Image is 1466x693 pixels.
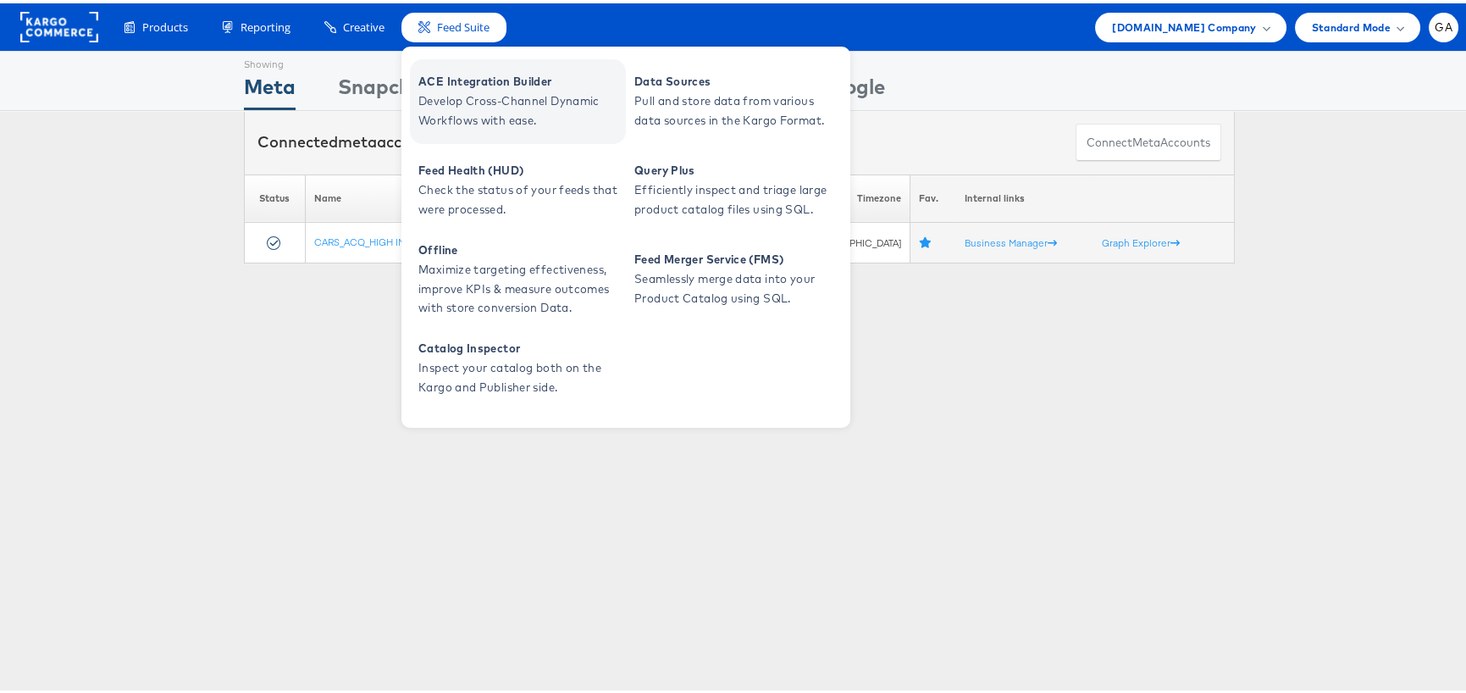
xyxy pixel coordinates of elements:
[626,56,842,141] a: Data Sources Pull and store data from various data sources in the Kargo Format.
[410,145,626,230] a: Feed Health (HUD) Check the status of your feeds that were processed.
[634,158,838,177] span: Query Plus
[437,16,490,32] span: Feed Suite
[244,69,296,107] div: Meta
[410,323,626,407] a: Catalog Inspector Inspect your catalog both on the Kargo and Publisher side.
[1102,233,1180,246] a: Graph Explorer
[1112,15,1256,33] span: [DOMAIN_NAME] Company
[418,177,622,216] span: Check the status of your feeds that were processed.
[965,233,1057,246] a: Business Manager
[314,232,428,245] a: CARS_ACQ_HIGH INTENT
[626,234,842,319] a: Feed Merger Service (FMS) Seamlessly merge data into your Product Catalog using SQL.
[816,69,885,107] div: Google
[418,237,622,257] span: Offline
[245,171,306,219] th: Status
[241,16,290,32] span: Reporting
[634,88,838,127] span: Pull and store data from various data sources in the Kargo Format.
[410,56,626,141] a: ACE Integration Builder Develop Cross-Channel Dynamic Workflows with ease.
[634,69,838,88] span: Data Sources
[410,234,626,319] a: Offline Maximize targeting effectiveness, improve KPIs & measure outcomes with store conversion D...
[1435,19,1452,30] span: GA
[418,158,622,177] span: Feed Health (HUD)
[418,355,622,394] span: Inspect your catalog both on the Kargo and Publisher side.
[418,69,622,88] span: ACE Integration Builder
[343,16,384,32] span: Creative
[338,129,377,148] span: meta
[1312,15,1391,33] span: Standard Mode
[634,247,838,266] span: Feed Merger Service (FMS)
[1076,120,1221,158] button: ConnectmetaAccounts
[418,257,622,314] span: Maximize targeting effectiveness, improve KPIs & measure outcomes with store conversion Data.
[634,177,838,216] span: Efficiently inspect and triage large product catalog files using SQL.
[418,335,622,355] span: Catalog Inspector
[634,266,838,305] span: Seamlessly merge data into your Product Catalog using SQL.
[257,128,444,150] div: Connected accounts
[305,171,520,219] th: Name
[338,69,433,107] div: Snapchat
[1132,131,1160,147] span: meta
[418,88,622,127] span: Develop Cross-Channel Dynamic Workflows with ease.
[142,16,188,32] span: Products
[244,48,296,69] div: Showing
[626,145,842,230] a: Query Plus Efficiently inspect and triage large product catalog files using SQL.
